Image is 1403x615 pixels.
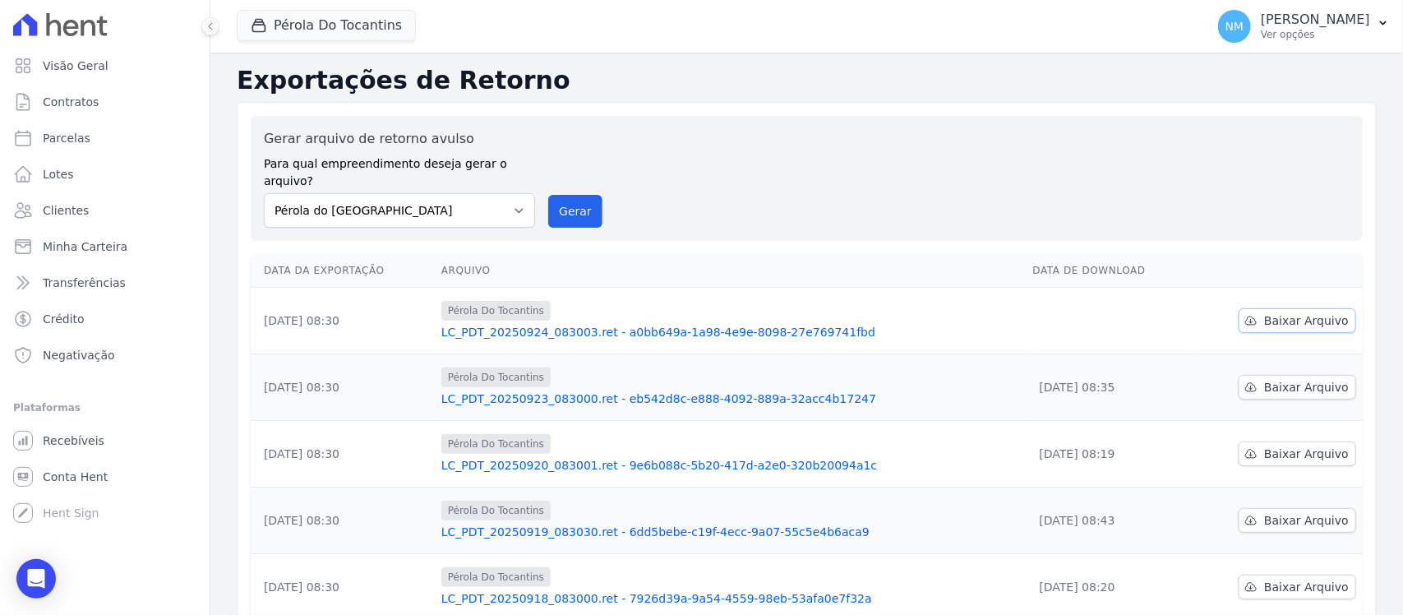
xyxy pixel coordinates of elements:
[441,457,1020,474] a: LC_PDT_20250920_083001.ret - 9e6b088c-5b20-417d-a2e0-320b20094a1c
[441,324,1020,340] a: LC_PDT_20250924_083003.ret - a0bb649a-1a98-4e9e-8098-27e769741fbd
[1239,308,1356,333] a: Baixar Arquivo
[1239,442,1356,466] a: Baixar Arquivo
[251,288,435,354] td: [DATE] 08:30
[264,149,535,190] label: Para qual empreendimento deseja gerar o arquivo?
[441,567,551,587] span: Pérola Do Tocantins
[1027,488,1192,554] td: [DATE] 08:43
[1264,379,1349,395] span: Baixar Arquivo
[1027,421,1192,488] td: [DATE] 08:19
[441,590,1020,607] a: LC_PDT_20250918_083000.ret - 7926d39a-9a54-4559-98eb-53afa0e7f32a
[43,238,127,255] span: Minha Carteira
[7,303,203,335] a: Crédito
[1264,579,1349,595] span: Baixar Arquivo
[7,49,203,82] a: Visão Geral
[43,347,115,363] span: Negativação
[441,301,551,321] span: Pérola Do Tocantins
[43,130,90,146] span: Parcelas
[441,368,551,387] span: Pérola Do Tocantins
[43,94,99,110] span: Contratos
[1239,508,1356,533] a: Baixar Arquivo
[43,469,108,485] span: Conta Hent
[1239,575,1356,599] a: Baixar Arquivo
[43,311,85,327] span: Crédito
[237,10,416,41] button: Pérola Do Tocantins
[1027,254,1192,288] th: Data de Download
[251,488,435,554] td: [DATE] 08:30
[16,559,56,599] div: Open Intercom Messenger
[7,158,203,191] a: Lotes
[1225,21,1244,32] span: NM
[7,230,203,263] a: Minha Carteira
[1264,512,1349,529] span: Baixar Arquivo
[7,424,203,457] a: Recebíveis
[1261,12,1370,28] p: [PERSON_NAME]
[1264,312,1349,329] span: Baixar Arquivo
[237,66,1377,95] h2: Exportações de Retorno
[548,195,602,228] button: Gerar
[7,339,203,372] a: Negativação
[251,254,435,288] th: Data da Exportação
[43,202,89,219] span: Clientes
[264,129,535,149] label: Gerar arquivo de retorno avulso
[1239,375,1356,400] a: Baixar Arquivo
[7,86,203,118] a: Contratos
[7,266,203,299] a: Transferências
[43,166,74,183] span: Lotes
[441,524,1020,540] a: LC_PDT_20250919_083030.ret - 6dd5bebe-c19f-4ecc-9a07-55c5e4b6aca9
[441,501,551,520] span: Pérola Do Tocantins
[251,421,435,488] td: [DATE] 08:30
[435,254,1027,288] th: Arquivo
[7,460,203,493] a: Conta Hent
[7,194,203,227] a: Clientes
[43,432,104,449] span: Recebíveis
[1027,354,1192,421] td: [DATE] 08:35
[1261,28,1370,41] p: Ver opções
[1205,3,1403,49] button: NM [PERSON_NAME] Ver opções
[43,58,108,74] span: Visão Geral
[441,434,551,454] span: Pérola Do Tocantins
[1264,446,1349,462] span: Baixar Arquivo
[441,391,1020,407] a: LC_PDT_20250923_083000.ret - eb542d8c-e888-4092-889a-32acc4b17247
[43,275,126,291] span: Transferências
[13,398,196,418] div: Plataformas
[251,354,435,421] td: [DATE] 08:30
[7,122,203,155] a: Parcelas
